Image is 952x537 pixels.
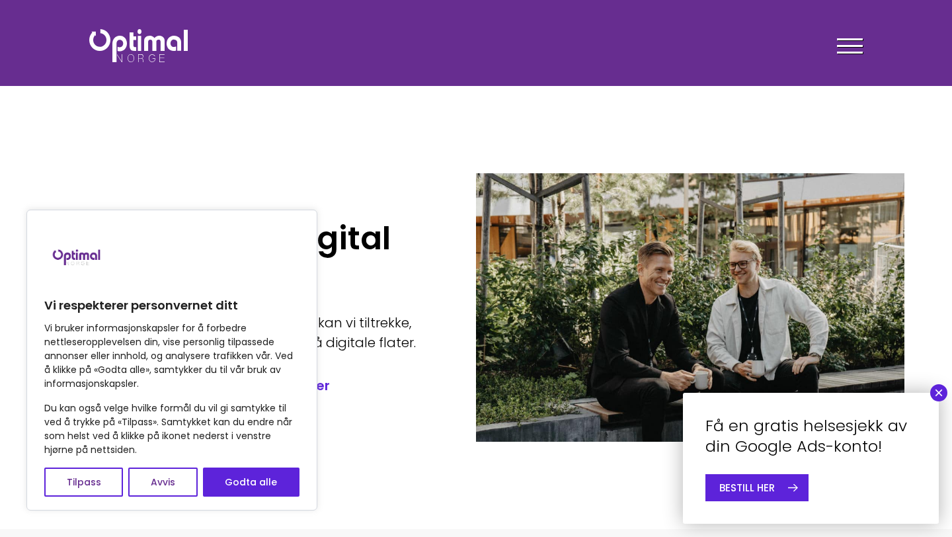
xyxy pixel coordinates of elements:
[26,210,317,511] div: Vi respekterer personvernet ditt
[705,474,809,501] a: BESTILL HER
[705,415,916,456] h4: Få en gratis helsesjekk av din Google Ads-konto!
[44,468,123,497] button: Tilpass
[44,401,299,457] p: Du kan også velge hvilke formål du vil gi samtykke til ved å trykke på «Tilpass». Samtykket kan d...
[128,468,197,497] button: Avvis
[930,384,947,401] button: Close
[89,29,188,62] img: Optimal Norge
[44,224,110,290] img: Brand logo
[44,298,299,313] p: Vi respekterer personvernet ditt
[44,321,299,391] p: Vi bruker informasjonskapsler for å forbedre nettleseropplevelsen din, vise personlig tilpassede ...
[203,468,299,497] button: Godta alle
